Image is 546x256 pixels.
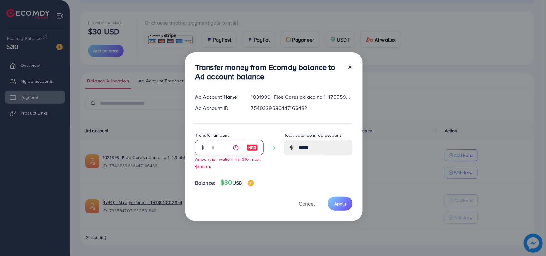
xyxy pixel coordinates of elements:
div: 1031999_Floe Cares ad acc no 1_1755598915786 [246,93,358,101]
img: image [248,180,254,186]
div: Ad Account Name [190,93,246,101]
div: Ad Account ID [190,105,246,112]
h4: $30 [220,179,254,187]
span: USD [233,179,242,186]
button: Cancel [291,197,323,210]
span: Cancel [299,200,315,207]
label: Total balance in ad account [284,132,341,138]
span: Balance: [195,179,215,187]
small: Amount is invalid (min: $10, max: $10000) [195,156,260,169]
button: Apply [328,197,352,210]
div: 7540239636447166482 [246,105,358,112]
h3: Transfer money from Ecomdy balance to Ad account balance [195,63,342,81]
span: Apply [334,200,346,207]
label: Transfer amount [195,132,229,138]
img: image [247,144,258,151]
